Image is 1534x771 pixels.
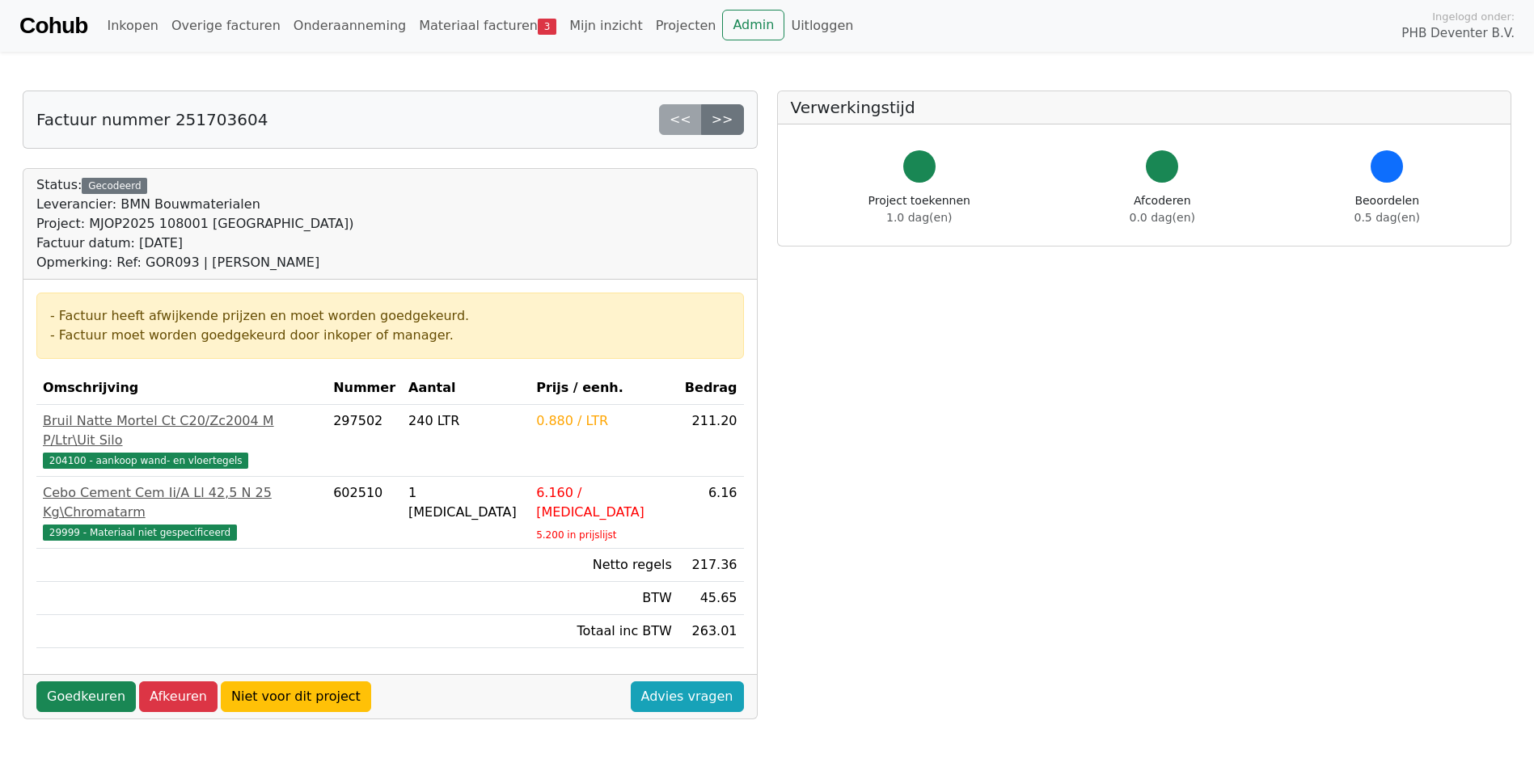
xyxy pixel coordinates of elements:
a: >> [701,104,744,135]
span: 29999 - Materiaal niet gespecificeerd [43,525,237,541]
div: - Factuur heeft afwijkende prijzen en moet worden goedgekeurd. [50,306,730,326]
div: Cebo Cement Cem Ii/A Ll 42,5 N 25 Kg\Chromatarm [43,483,320,522]
a: Cohub [19,6,87,45]
a: Mijn inzicht [563,10,649,42]
a: Materiaal facturen3 [412,10,563,42]
th: Aantal [402,372,530,405]
a: Overige facturen [165,10,287,42]
div: Opmerking: Ref: GOR093 | [PERSON_NAME] [36,253,353,272]
div: - Factuur moet worden goedgekeurd door inkoper of manager. [50,326,730,345]
a: Bruil Natte Mortel Ct C20/Zc2004 M P/Ltr\Uit Silo204100 - aankoop wand- en vloertegels [43,411,320,470]
td: 217.36 [678,549,744,582]
td: 263.01 [678,615,744,648]
h5: Factuur nummer 251703604 [36,110,268,129]
div: Leverancier: BMN Bouwmaterialen [36,195,353,214]
span: 3 [538,19,556,35]
a: Projecten [649,10,723,42]
a: Advies vragen [631,681,744,712]
span: 1.0 dag(en) [886,211,952,224]
span: Ingelogd onder: [1432,9,1515,24]
div: Status: [36,175,353,272]
th: Bedrag [678,372,744,405]
a: Goedkeuren [36,681,136,712]
th: Prijs / eenh. [530,372,678,405]
span: 0.5 dag(en) [1354,211,1420,224]
td: Totaal inc BTW [530,615,678,648]
div: 6.160 / [MEDICAL_DATA] [536,483,672,522]
a: Niet voor dit project [221,681,371,712]
div: Beoordelen [1354,192,1420,226]
div: Gecodeerd [82,178,147,194]
a: Admin [722,10,784,40]
a: Cebo Cement Cem Ii/A Ll 42,5 N 25 Kg\Chromatarm29999 - Materiaal niet gespecificeerd [43,483,320,541]
span: PHB Deventer B.V. [1401,24,1515,43]
div: Project: MJOP2025 108001 [GEOGRAPHIC_DATA]) [36,214,353,234]
div: 240 LTR [408,411,523,431]
td: BTW [530,582,678,615]
span: 204100 - aankoop wand- en vloertegels [43,453,248,469]
div: Factuur datum: [DATE] [36,234,353,253]
span: 0.0 dag(en) [1130,211,1195,224]
a: Onderaanneming [287,10,412,42]
th: Omschrijving [36,372,327,405]
a: Uitloggen [784,10,860,42]
th: Nummer [327,372,402,405]
div: 1 [MEDICAL_DATA] [408,483,523,522]
h5: Verwerkingstijd [791,98,1498,117]
sub: 5.200 in prijslijst [536,529,616,541]
td: 6.16 [678,477,744,549]
td: Netto regels [530,549,678,582]
td: 45.65 [678,582,744,615]
td: 211.20 [678,405,744,477]
div: Bruil Natte Mortel Ct C20/Zc2004 M P/Ltr\Uit Silo [43,411,320,450]
div: 0.880 / LTR [536,411,672,431]
td: 602510 [327,477,402,549]
a: Inkopen [100,10,164,42]
div: Project toekennen [868,192,970,226]
div: Afcoderen [1130,192,1195,226]
td: 297502 [327,405,402,477]
a: Afkeuren [139,681,218,712]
